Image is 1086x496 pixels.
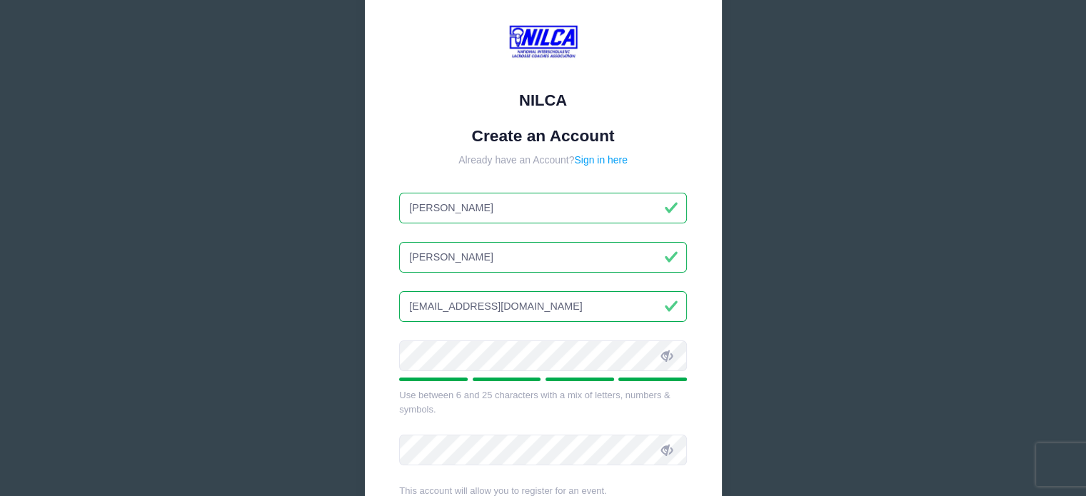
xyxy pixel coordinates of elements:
input: Last Name [399,242,687,273]
input: First Name [399,193,687,223]
input: Email [399,291,687,322]
h1: Create an Account [399,126,687,146]
a: Sign in here [574,154,628,166]
div: Use between 6 and 25 characters with a mix of letters, numbers & symbols. [399,388,687,416]
div: Already have an Account? [399,153,687,168]
div: NILCA [399,88,687,112]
